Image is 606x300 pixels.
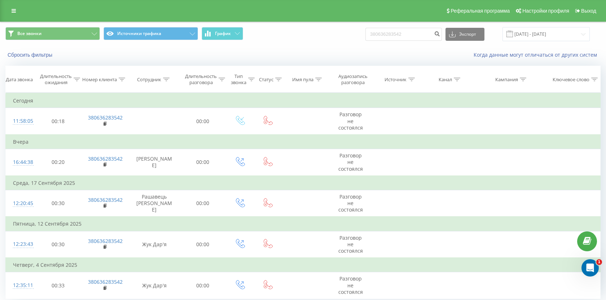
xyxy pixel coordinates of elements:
td: 00:00 [180,231,226,258]
span: Все звонки [17,31,41,36]
td: 00:00 [180,272,226,299]
td: Пятница, 12 Сентября 2025 [6,217,601,231]
div: Дата звонка [6,77,33,83]
a: 380636283542 [88,238,123,244]
td: 00:20 [35,149,81,176]
td: [PERSON_NAME] [128,149,180,176]
div: Длительность разговора [185,73,217,86]
a: 380636283542 [88,114,123,121]
td: Сегодня [6,94,601,108]
div: 16:44:38 [13,155,28,169]
button: Все звонки [5,27,100,40]
td: Среда, 17 Сентября 2025 [6,176,601,190]
td: Жук Дар'я [128,231,180,258]
iframe: Intercom live chat [581,259,599,277]
div: Статус [259,77,273,83]
a: 380636283542 [88,155,123,162]
div: 12:23:43 [13,237,28,251]
div: Ключевое слово [553,77,589,83]
span: 1 [596,259,602,265]
div: Имя пула [292,77,313,83]
div: Канал [439,77,452,83]
a: 380636283542 [88,196,123,203]
td: 00:30 [35,190,81,217]
div: 12:20:45 [13,196,28,210]
a: 380636283542 [88,278,123,285]
input: Поиск по номеру [365,28,442,41]
span: График [215,31,231,36]
button: График [202,27,243,40]
td: Четверг, 4 Сентября 2025 [6,258,601,272]
div: Кампания [495,77,518,83]
span: Разговор не состоялся [338,234,363,254]
span: Разговор не состоялся [338,193,363,213]
td: 00:33 [35,272,81,299]
button: Сбросить фильтры [5,52,56,58]
div: Длительность ожидания [40,73,72,86]
div: Аудиозапись разговора [335,73,371,86]
div: Тип звонка [231,73,246,86]
td: 00:00 [180,190,226,217]
td: Жук Дар'я [128,272,180,299]
td: 00:00 [180,149,226,176]
span: Выход [581,8,596,14]
div: Сотрудник [137,77,161,83]
span: Разговор не состоялся [338,275,363,295]
span: Разговор не состоялся [338,111,363,131]
td: 00:30 [35,231,81,258]
div: 12:35:11 [13,278,28,292]
span: Настройки профиля [522,8,569,14]
button: Источники трафика [104,27,198,40]
a: Когда данные могут отличаться от других систем [474,51,601,58]
td: 00:00 [180,108,226,135]
div: 11:58:05 [13,114,28,128]
span: Разговор не состоялся [338,152,363,172]
div: Источник [385,77,407,83]
div: Номер клиента [82,77,117,83]
td: 00:18 [35,108,81,135]
td: Рашавець [PERSON_NAME] [128,190,180,217]
button: Экспорт [445,28,484,41]
span: Реферальная программа [451,8,510,14]
td: Вчера [6,135,601,149]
